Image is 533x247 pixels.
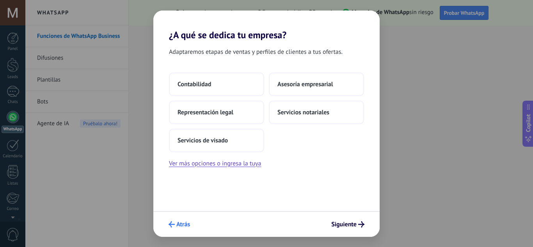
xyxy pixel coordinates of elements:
span: Servicios de visado [178,137,228,144]
span: Atrás [176,222,190,227]
button: Ver más opciones o ingresa la tuya [169,158,261,169]
button: Servicios de visado [169,129,264,152]
button: Atrás [165,218,194,231]
span: Contabilidad [178,80,211,88]
span: Siguiente [331,222,357,227]
span: Representación legal [178,108,233,116]
button: Contabilidad [169,73,264,96]
span: Asesoría empresarial [277,80,333,88]
span: Adaptaremos etapas de ventas y perfiles de clientes a tus ofertas. [169,47,343,57]
button: Servicios notariales [269,101,364,124]
button: Asesoría empresarial [269,73,364,96]
h2: ¿A qué se dedica tu empresa? [153,11,380,41]
button: Siguiente [328,218,368,231]
span: Servicios notariales [277,108,329,116]
button: Representación legal [169,101,264,124]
